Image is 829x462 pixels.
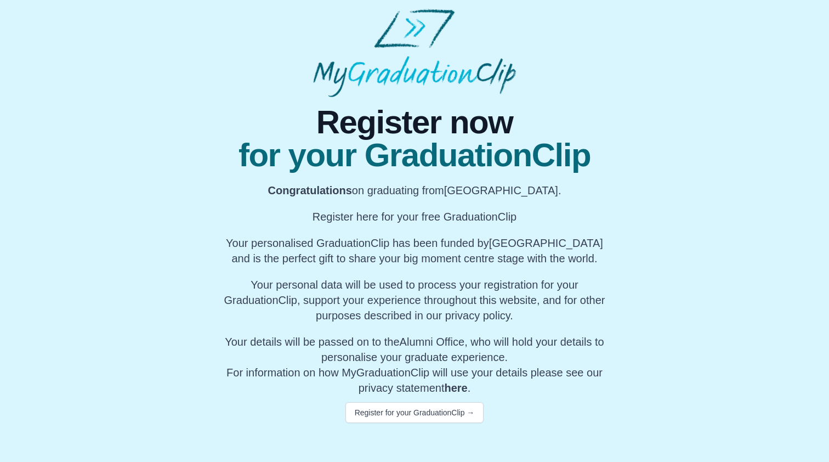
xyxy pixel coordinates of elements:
[220,277,609,323] p: Your personal data will be used to process your registration for your GraduationClip, support you...
[225,336,604,363] span: Your details will be passed on to the , who will hold your details to personalise your graduate e...
[444,382,467,394] a: here
[220,139,609,172] span: for your GraduationClip
[268,184,352,196] b: Congratulations
[220,106,609,139] span: Register now
[225,336,604,394] span: For information on how MyGraduationClip will use your details please see our privacy statement .
[400,336,465,348] span: Alumni Office
[220,209,609,224] p: Register here for your free GraduationClip
[345,402,484,423] button: Register for your GraduationClip →
[313,9,516,97] img: MyGraduationClip
[220,183,609,198] p: on graduating from [GEOGRAPHIC_DATA].
[220,235,609,266] p: Your personalised GraduationClip has been funded by [GEOGRAPHIC_DATA] and is the perfect gift to ...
